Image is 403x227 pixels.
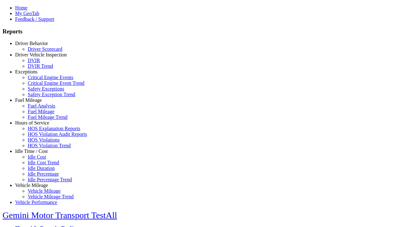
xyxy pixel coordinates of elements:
[28,86,64,91] a: Safety Exceptions
[28,166,55,171] a: Idle Duration
[15,52,67,57] a: Driver Vehicle Inspection
[28,160,59,165] a: Idle Cost Trend
[3,210,117,220] a: Gemini Motor Transport TestAll
[28,131,87,137] a: HOS Violation Audit Reports
[28,103,55,108] a: Fuel Analysis
[28,177,72,182] a: Idle Percentage Trend
[15,148,48,154] a: Idle Time / Cost
[15,97,42,103] a: Fuel Mileage
[15,200,57,205] a: Vehicle Performance
[28,154,46,160] a: Idle Cost
[28,63,53,69] a: DVIR Trend
[15,183,48,188] a: Vehicle Mileage
[28,92,75,97] a: Safety Exception Trend
[28,137,60,143] a: HOS Violations
[28,80,84,86] a: Critical Engine Event Trend
[3,28,400,35] h3: Reports
[28,46,62,52] a: Driver Scorecard
[28,126,80,131] a: HOS Explanation Reports
[28,109,54,114] a: Fuel Mileage
[15,120,49,125] a: Hours of Service
[15,69,37,74] a: Exceptions
[28,75,73,80] a: Critical Engine Events
[28,143,71,148] a: HOS Violation Trend
[28,114,67,120] a: Fuel Mileage Trend
[15,11,39,16] a: My GeoTab
[28,171,59,177] a: Idle Percentage
[28,58,40,63] a: DVIR
[15,16,54,22] a: Feedback / Support
[28,194,74,199] a: Vehicle Mileage Trend
[15,5,27,10] a: Home
[15,41,48,46] a: Driver Behavior
[28,188,60,194] a: Vehicle Mileage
